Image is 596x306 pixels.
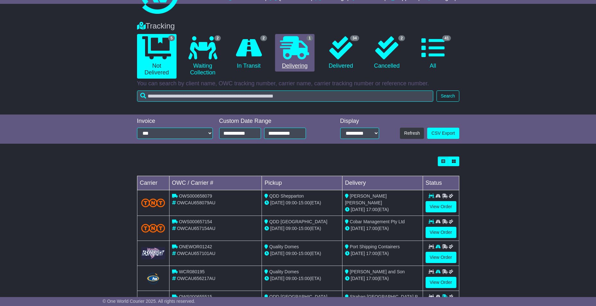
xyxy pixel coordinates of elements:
[350,35,359,41] span: 34
[260,35,267,41] span: 2
[345,225,420,232] div: (ETA)
[298,276,310,281] span: 15:00
[426,201,456,212] a: View Order
[351,276,365,281] span: [DATE]
[219,118,322,125] div: Custom Date Range
[342,176,423,190] td: Delivery
[262,176,342,190] td: Pickup
[270,251,284,256] span: [DATE]
[269,193,304,199] span: QDD Shepparton
[298,226,310,231] span: 15:00
[179,294,212,299] span: OWS000655515
[366,251,377,256] span: 17:00
[177,251,215,256] span: OWCAU657101AU
[270,226,284,231] span: [DATE]
[366,226,377,231] span: 17:00
[179,269,204,274] span: WCR080195
[350,269,405,274] span: [PERSON_NAME] and Son
[345,275,420,282] div: (ETA)
[134,21,462,31] div: Tracking
[345,250,420,257] div: (ETA)
[141,224,165,233] img: TNT_Domestic.png
[169,176,262,190] td: OWC / Carrier #
[137,80,459,87] p: You can search by client name, OWC tracking number, carrier name, carrier tracking number or refe...
[286,251,297,256] span: 09:00
[366,207,377,212] span: 17:00
[264,250,340,257] div: - (ETA)
[340,118,379,125] div: Display
[229,34,268,72] a: 2 In Transit
[426,227,456,238] a: View Order
[413,34,453,72] a: 41 All
[400,128,424,139] button: Refresh
[423,176,459,190] td: Status
[427,128,459,139] a: CSV Export
[183,34,222,79] a: 2 Waiting Collection
[177,276,215,281] span: OWCAU656217AU
[286,276,297,281] span: 09:00
[269,219,327,224] span: QDD [GEOGRAPHIC_DATA]
[103,299,195,304] span: © One World Courier 2025. All rights reserved.
[286,226,297,231] span: 09:00
[179,193,212,199] span: OWS000658079
[350,244,400,249] span: Port Shipping Containers
[398,35,405,41] span: 2
[264,225,340,232] div: - (ETA)
[141,247,165,259] img: GetCarrierServiceLogo
[275,34,315,72] a: 1 Delivering
[177,200,215,205] span: OWCAU658079AU
[298,251,310,256] span: 15:00
[350,219,405,224] span: Cobar Management Pty Ltd
[298,200,310,205] span: 15:00
[351,207,365,212] span: [DATE]
[307,35,313,41] span: 1
[179,244,212,249] span: ONEWOR01242
[426,252,456,263] a: View Order
[270,200,284,205] span: [DATE]
[270,276,284,281] span: [DATE]
[177,226,215,231] span: OWCAU657154AU
[137,34,177,79] a: 5 Not Delivered
[442,35,451,41] span: 41
[168,35,175,41] span: 5
[179,219,212,224] span: OWS000657154
[141,199,165,207] img: TNT_Domestic.png
[351,226,365,231] span: [DATE]
[137,118,213,125] div: Invoice
[264,275,340,282] div: - (ETA)
[345,206,420,213] div: (ETA)
[269,269,299,274] span: Quality Domes
[137,176,169,190] td: Carrier
[269,244,299,249] span: Quality Domes
[350,294,418,299] span: Strabag [GEOGRAPHIC_DATA] P
[146,272,160,285] img: Hunter_Express.png
[264,200,340,206] div: - (ETA)
[367,34,407,72] a: 2 Cancelled
[351,251,365,256] span: [DATE]
[366,276,377,281] span: 17:00
[321,34,360,72] a: 34 Delivered
[426,277,456,288] a: View Order
[436,90,459,102] button: Search
[269,294,327,299] span: QDD [GEOGRAPHIC_DATA]
[345,193,387,205] span: [PERSON_NAME] [PERSON_NAME]
[214,35,221,41] span: 2
[286,200,297,205] span: 09:00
